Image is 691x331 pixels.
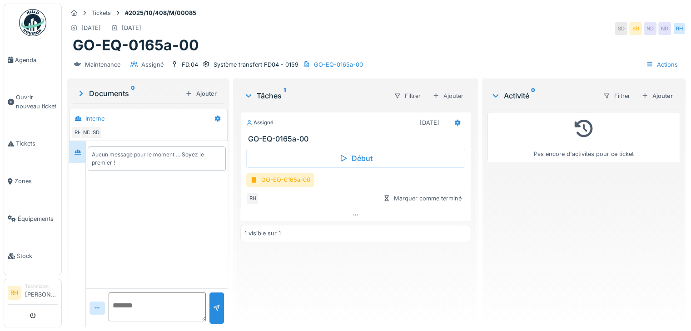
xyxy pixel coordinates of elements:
div: Tickets [91,9,111,17]
div: [DATE] [81,24,101,32]
div: 1 visible sur 1 [244,229,281,238]
div: Pas encore d'activités pour ce ticket [493,116,674,158]
div: RH [673,22,686,35]
span: Stock [17,252,58,260]
img: Badge_color-CXgf-gQk.svg [19,9,46,36]
span: Agenda [15,56,58,64]
div: Technicien [25,283,58,290]
div: Système transfert FD04 - 0159 [214,60,298,69]
li: [PERSON_NAME] [25,283,58,302]
strong: #2025/10/408/M/00085 [121,9,200,17]
span: Zones [15,177,58,185]
div: SD [615,22,627,35]
sup: 0 [131,88,135,99]
div: Filtrer [599,89,634,102]
div: Actions [642,58,682,71]
a: Équipements [4,200,61,238]
div: Ajouter [428,89,467,102]
div: FD.04 [182,60,198,69]
div: GO-EQ-0165a-00 [246,173,314,186]
div: Activité [491,90,596,101]
div: Documents [76,88,182,99]
span: Équipements [18,214,58,223]
div: SD [629,22,642,35]
div: ND [658,22,671,35]
a: Ouvrir nouveau ticket [4,79,61,125]
a: Agenda [4,41,61,79]
span: Tickets [16,139,58,148]
a: Stock [4,238,61,275]
a: Tickets [4,125,61,163]
div: GO-EQ-0165a-00 [314,60,363,69]
div: Filtrer [390,89,425,102]
div: Ajouter [638,90,676,102]
div: Interne [85,114,104,123]
sup: 0 [531,90,535,101]
div: Assigné [246,119,273,127]
div: ND [80,126,93,139]
div: ND [644,22,656,35]
a: Zones [4,162,61,200]
div: RH [71,126,84,139]
h1: GO-EQ-0165a-00 [73,37,199,54]
h3: GO-EQ-0165a-00 [248,135,467,143]
div: Tâches [244,90,386,101]
span: Ouvrir nouveau ticket [16,93,58,110]
div: Ajouter [182,88,220,100]
div: Aucun message pour le moment … Soyez le premier ! [92,151,222,167]
a: RH Technicien[PERSON_NAME] [8,283,58,305]
div: [DATE] [420,118,439,127]
div: Marquer comme terminé [379,192,465,204]
div: RH [246,192,259,205]
div: [DATE] [122,24,141,32]
div: SD [89,126,102,139]
div: Assigné [141,60,164,69]
div: Début [246,149,465,168]
sup: 1 [283,90,286,101]
div: Maintenance [85,60,120,69]
li: RH [8,286,21,300]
